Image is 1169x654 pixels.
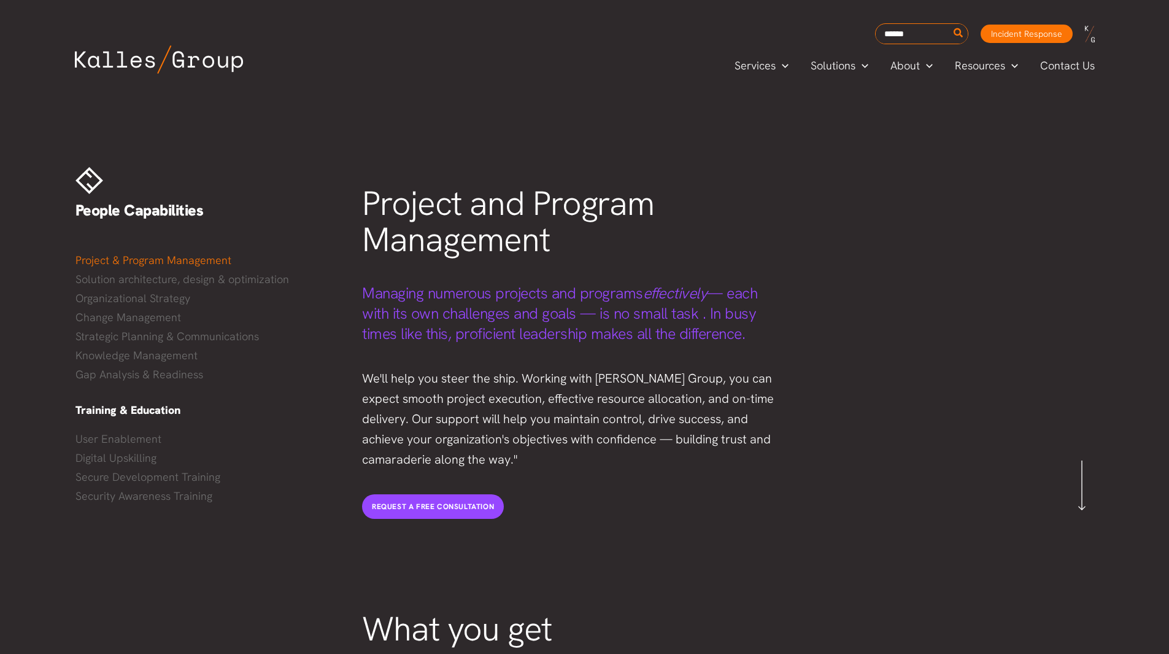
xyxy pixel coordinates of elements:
a: Secure Development Training [75,468,338,486]
a: REQUEST A FREE CONSULTATION [362,494,504,519]
span: People Capabilities [75,200,204,220]
p: We'll help you steer the ship. Working with [PERSON_NAME] Group, you can expect smooth project ex... [362,368,782,470]
nav: Menu [75,430,338,505]
span: Solutions [811,56,855,75]
a: Project & Program Management [75,251,338,270]
span: Menu Toggle [920,56,933,75]
span: Menu Toggle [855,56,868,75]
span: Managing numerous projects and programs — each with its own challenges and goals — is no small ta... [362,283,757,344]
span: Resources [955,56,1005,75]
nav: Primary Site Navigation [723,55,1106,76]
a: Contact Us [1029,56,1107,75]
em: effectively [643,283,708,303]
a: SolutionsMenu Toggle [800,56,879,75]
a: Change Management [75,308,338,327]
a: Security Awareness Training [75,487,338,505]
a: Gap Analysis & Readiness [75,365,338,384]
nav: Menu [75,251,338,384]
a: Solution architecture, design & optimization [75,270,338,289]
span: What you get [362,607,552,651]
span: Contact Us [1040,56,1095,75]
a: Incident Response [981,25,1073,43]
span: Menu Toggle [776,56,789,75]
span: Training & Education [75,403,180,417]
span: REQUEST A FREE CONSULTATION [372,502,494,512]
span: Project and Program Management [362,181,654,262]
span: About [890,56,920,75]
img: Kalles Group [75,45,243,74]
img: People [75,167,103,194]
button: Search [951,24,966,44]
a: AboutMenu Toggle [879,56,944,75]
a: Organizational Strategy [75,289,338,308]
a: ServicesMenu Toggle [723,56,800,75]
a: Knowledge Management [75,346,338,365]
span: Services [735,56,776,75]
a: ResourcesMenu Toggle [944,56,1029,75]
a: Digital Upskilling [75,449,338,467]
span: Menu Toggle [1005,56,1018,75]
a: User Enablement [75,430,338,448]
a: Strategic Planning & Communications [75,327,338,346]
